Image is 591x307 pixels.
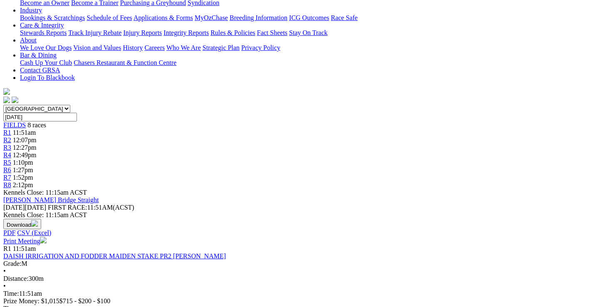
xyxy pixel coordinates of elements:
[73,44,121,51] a: Vision and Values
[74,59,176,66] a: Chasers Restaurant & Function Centre
[3,181,11,188] a: R8
[20,67,60,74] a: Contact GRSA
[3,219,41,229] button: Download
[3,204,25,211] span: [DATE]
[13,159,33,166] span: 1:10pm
[12,97,18,103] img: twitter.svg
[331,14,357,21] a: Race Safe
[3,113,77,121] input: Select date
[3,204,46,211] span: [DATE]
[241,44,280,51] a: Privacy Policy
[3,229,588,237] div: Download
[20,59,72,66] a: Cash Up Your Club
[3,151,11,158] a: R4
[289,14,329,21] a: ICG Outcomes
[210,29,255,36] a: Rules & Policies
[3,97,10,103] img: facebook.svg
[27,121,46,129] span: 8 races
[3,144,11,151] a: R3
[3,229,15,236] a: PDF
[3,136,11,144] a: R2
[166,44,201,51] a: Who We Are
[123,44,143,51] a: History
[68,29,121,36] a: Track Injury Rebate
[48,204,134,211] span: 11:51AM(ACST)
[163,29,209,36] a: Integrity Reports
[3,189,87,196] span: Kennels Close: 11:15am ACST
[13,174,33,181] span: 1:52pm
[3,166,11,173] a: R6
[20,52,57,59] a: Bar & Dining
[13,144,37,151] span: 12:27pm
[3,121,26,129] a: FIELDS
[257,29,287,36] a: Fact Sheets
[40,237,47,243] img: printer.svg
[3,290,19,297] span: Time:
[20,14,85,21] a: Bookings & Scratchings
[3,267,6,275] span: •
[3,260,588,267] div: M
[144,44,165,51] a: Careers
[3,245,11,252] span: R1
[13,129,36,136] span: 11:51am
[48,204,87,211] span: FIRST RACE:
[20,59,588,67] div: Bar & Dining
[17,229,51,236] a: CSV (Excel)
[20,22,64,29] a: Care & Integrity
[3,282,6,290] span: •
[289,29,327,36] a: Stay On Track
[3,238,47,245] a: Print Meeting
[230,14,287,21] a: Breeding Information
[134,14,193,21] a: Applications & Forms
[3,260,22,267] span: Grade:
[3,297,588,305] div: Prize Money: $1,015
[123,29,162,36] a: Injury Reports
[3,129,11,136] a: R1
[20,37,37,44] a: About
[20,14,588,22] div: Industry
[20,44,588,52] div: About
[59,297,111,305] span: $715 - $200 - $100
[13,245,36,252] span: 11:51am
[20,29,588,37] div: Care & Integrity
[13,181,33,188] span: 2:12pm
[20,44,72,51] a: We Love Our Dogs
[3,253,226,260] a: DAISH IRRIGATION AND FODDER MAIDEN STAKE PR2 [PERSON_NAME]
[13,151,37,158] span: 12:49pm
[87,14,132,21] a: Schedule of Fees
[3,159,11,166] a: R5
[20,74,75,81] a: Login To Blackbook
[203,44,240,51] a: Strategic Plan
[3,211,588,219] div: Kennels Close: 11:15am ACST
[195,14,228,21] a: MyOzChase
[3,290,588,297] div: 11:51am
[31,220,38,227] img: download.svg
[13,136,37,144] span: 12:07pm
[3,174,11,181] a: R7
[3,275,28,282] span: Distance:
[13,166,33,173] span: 1:27pm
[3,275,588,282] div: 300m
[20,7,42,14] a: Industry
[3,196,99,203] a: [PERSON_NAME] Bridge Straight
[20,29,67,36] a: Stewards Reports
[3,88,10,95] img: logo-grsa-white.png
